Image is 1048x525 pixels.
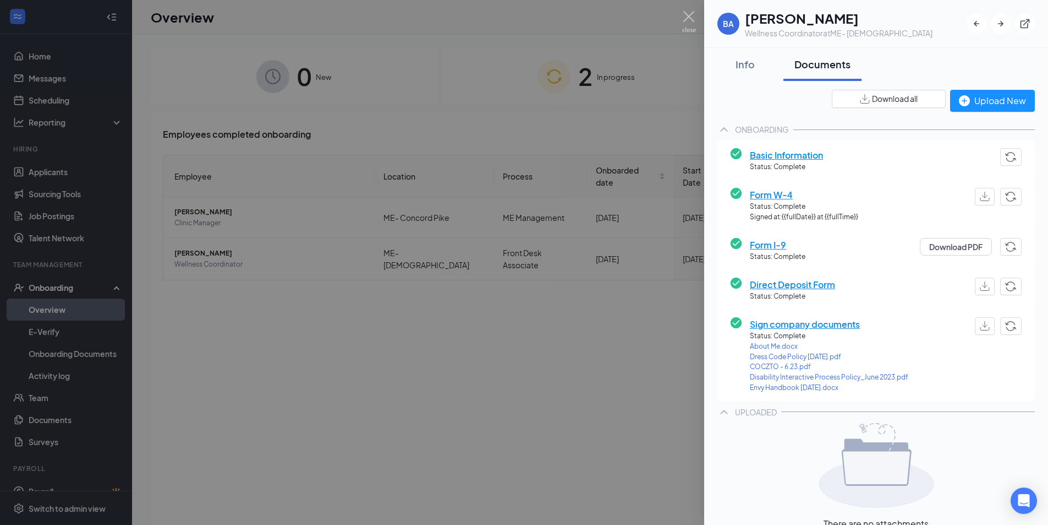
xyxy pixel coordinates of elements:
div: Open Intercom Messenger [1011,488,1037,514]
span: Direct Deposit Form [750,278,835,291]
button: Download PDF [920,238,992,256]
span: Download all [872,93,918,105]
div: BA [723,18,734,29]
div: Upload New [959,94,1026,107]
span: Status: Complete [750,162,823,172]
span: Status: Complete [750,252,805,262]
svg: ChevronUp [717,405,731,419]
a: Disability Interactive Process Policy_June 2023.pdf [750,372,908,383]
div: UPLOADED [735,407,777,418]
span: Status: Complete [750,331,908,342]
span: Form W-4 [750,188,858,202]
a: COCZTO - 6.23.pdf [750,362,908,372]
span: Sign company documents [750,317,908,331]
button: Upload New [950,90,1035,112]
span: Signed at: {{fullDate}} at {{fullTime}} [750,212,858,223]
button: ArrowRight [991,14,1011,34]
svg: ArrowLeftNew [971,18,982,29]
svg: ArrowRight [995,18,1006,29]
div: Documents [794,57,851,71]
span: Form I-9 [750,238,805,252]
button: ExternalLink [1015,14,1035,34]
span: Status: Complete [750,291,835,302]
a: Envy Handbook [DATE].docx [750,383,908,393]
a: Dress Code Policy [DATE].pdf [750,352,908,362]
h1: [PERSON_NAME] [745,9,932,28]
svg: ChevronUp [717,123,731,136]
div: Wellness Coordinator at ME- [DEMOGRAPHIC_DATA] [745,28,932,39]
div: ONBOARDING [735,124,789,135]
div: Info [728,57,761,71]
a: About Me.docx [750,342,908,352]
span: Basic Information [750,148,823,162]
svg: ExternalLink [1019,18,1030,29]
button: Download all [832,90,946,108]
button: ArrowLeftNew [967,14,986,34]
span: Status: Complete [750,202,858,212]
